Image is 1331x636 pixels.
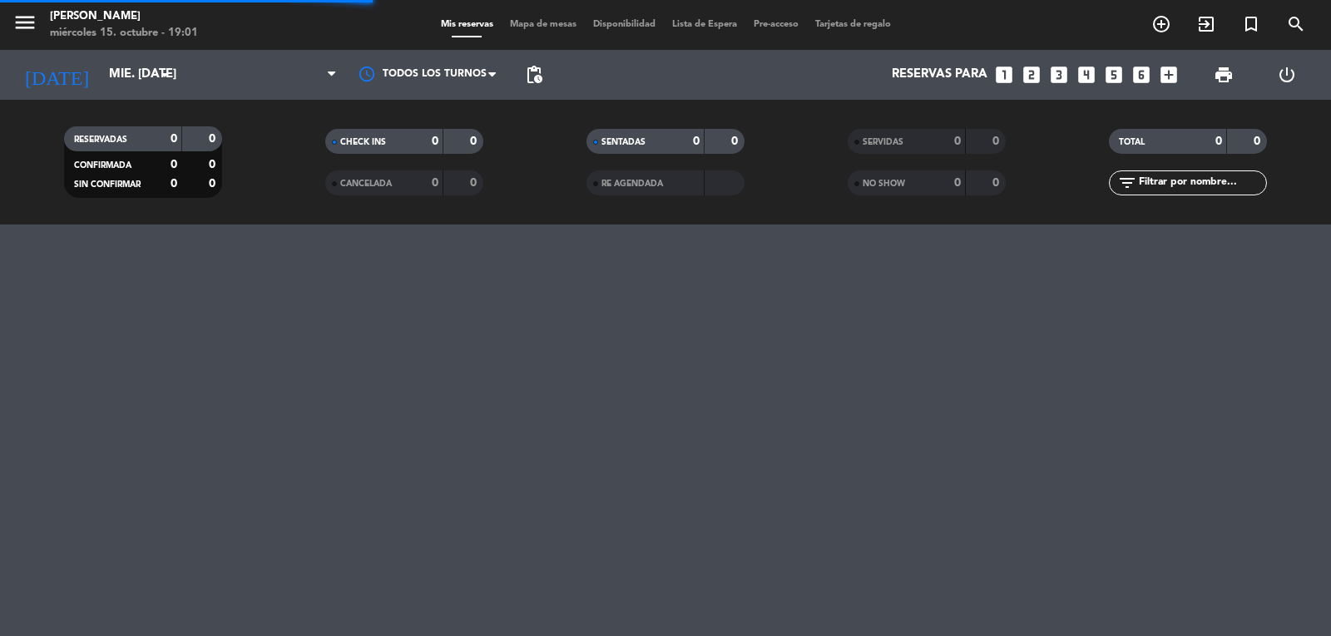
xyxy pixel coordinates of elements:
strong: 0 [171,159,177,170]
i: add_circle_outline [1151,14,1171,34]
strong: 0 [1254,136,1264,147]
span: Mapa de mesas [502,20,585,29]
strong: 0 [171,178,177,190]
span: Lista de Espera [664,20,745,29]
strong: 0 [209,133,219,145]
strong: 0 [954,177,961,189]
span: RESERVADAS [74,136,127,144]
strong: 0 [731,136,741,147]
span: Disponibilidad [585,20,664,29]
span: CHECK INS [340,138,386,146]
strong: 0 [209,159,219,170]
span: SIN CONFIRMAR [74,180,141,189]
strong: 0 [171,133,177,145]
i: turned_in_not [1241,14,1261,34]
span: TOTAL [1119,138,1145,146]
span: Reservas para [892,67,987,82]
strong: 0 [470,177,480,189]
strong: 0 [954,136,961,147]
span: NO SHOW [863,180,905,188]
i: looks_one [993,64,1015,86]
span: Mis reservas [433,20,502,29]
i: [DATE] [12,57,101,93]
i: menu [12,10,37,35]
div: [PERSON_NAME] [50,8,198,25]
i: exit_to_app [1196,14,1216,34]
span: RE AGENDADA [601,180,663,188]
span: CONFIRMADA [74,161,131,170]
button: menu [12,10,37,41]
strong: 0 [693,136,700,147]
i: search [1286,14,1306,34]
i: looks_two [1021,64,1042,86]
span: pending_actions [524,65,544,85]
strong: 0 [209,178,219,190]
strong: 0 [470,136,480,147]
div: LOG OUT [1255,50,1319,100]
i: filter_list [1117,173,1137,193]
strong: 0 [432,136,438,147]
i: looks_3 [1048,64,1070,86]
strong: 0 [992,136,1002,147]
span: print [1214,65,1234,85]
span: CANCELADA [340,180,392,188]
span: SERVIDAS [863,138,903,146]
strong: 0 [992,177,1002,189]
span: Pre-acceso [745,20,807,29]
span: Tarjetas de regalo [807,20,899,29]
i: power_settings_new [1277,65,1297,85]
i: add_box [1158,64,1180,86]
i: arrow_drop_down [155,65,175,85]
div: miércoles 15. octubre - 19:01 [50,25,198,42]
i: looks_4 [1076,64,1097,86]
strong: 0 [432,177,438,189]
strong: 0 [1215,136,1222,147]
i: looks_5 [1103,64,1125,86]
i: looks_6 [1131,64,1152,86]
input: Filtrar por nombre... [1137,174,1266,192]
span: SENTADAS [601,138,646,146]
